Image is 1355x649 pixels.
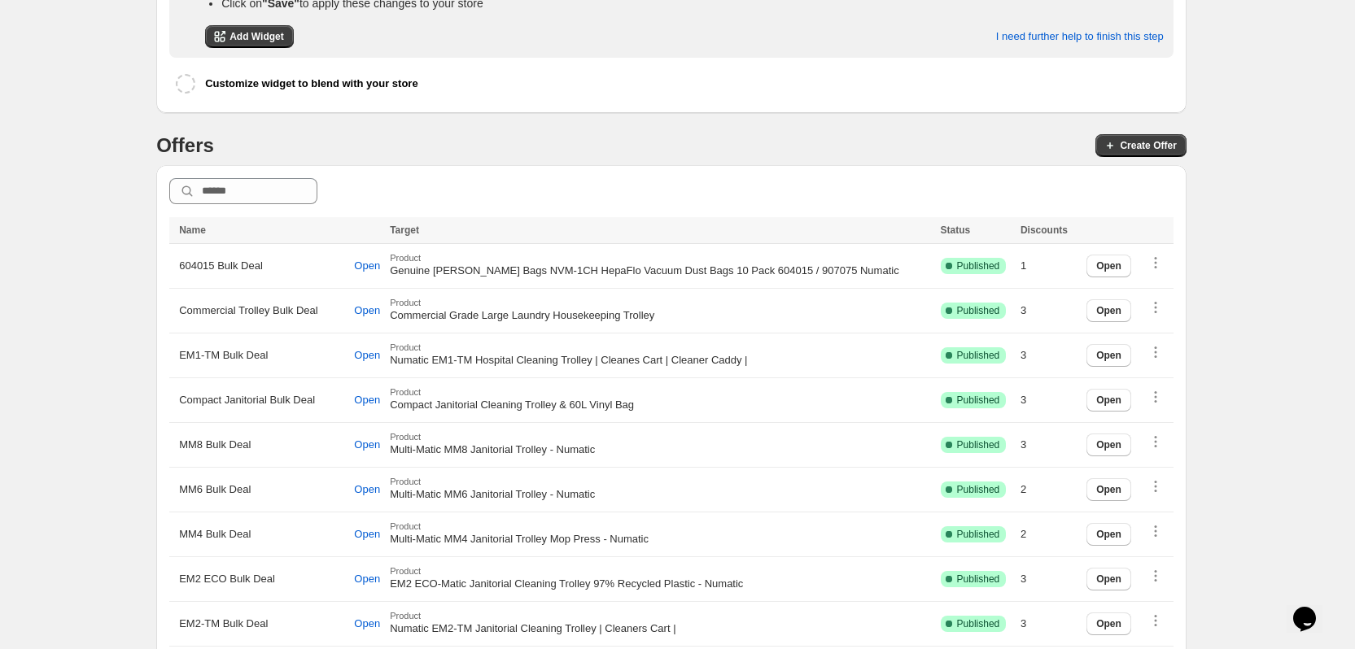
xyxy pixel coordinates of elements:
span: Open [354,349,380,362]
span: EM2 ECO Bulk Deal [179,571,275,587]
span: MM6 Bulk Deal [179,481,251,498]
button: Open [1086,568,1131,590]
button: Open [344,297,390,324]
span: MM8 Bulk Deal [179,437,251,453]
button: Open [344,252,390,280]
span: Product [390,342,930,352]
span: Open [1096,483,1121,496]
span: Open [1096,573,1121,586]
span: Product [390,253,930,263]
span: Open [1096,438,1121,451]
span: Commercial Trolley Bulk Deal [179,303,318,319]
span: Multi-Matic MM4 Janitorial Trolley Mop Press - Numatic [390,533,649,545]
span: Open [354,304,380,317]
button: I need further help to finish this step [986,20,1174,54]
td: 1 [1016,244,1076,289]
span: Published [957,528,1000,541]
span: Genuine [PERSON_NAME] Bags NVM-1CH HepaFlo Vacuum Dust Bags 10 Pack 604015 / 907075 Numatic [390,264,899,277]
span: Open [354,394,380,407]
td: 3 [1016,378,1076,423]
button: Open [1086,478,1131,501]
th: Discounts [1016,217,1076,244]
span: Commercial Grade Large Laundry Housekeeping Trolley [390,309,654,321]
span: Open [354,438,380,451]
th: Name [169,217,385,244]
span: Open [354,573,380,586]
span: Product [390,387,930,397]
span: Compact Janitorial Bulk Deal [179,392,315,408]
span: Open [1096,394,1121,407]
span: Product [390,521,930,531]
span: Compact Janitorial Cleaning Trolley & 60L Vinyl Bag [390,399,634,411]
span: Open [1096,304,1121,317]
td: 3 [1016,423,1076,468]
span: Published [957,349,1000,362]
td: 3 [1016,557,1076,602]
span: Add Widget [229,30,284,43]
span: Create Offer [1120,139,1176,152]
td: 2 [1016,512,1076,557]
span: EM1-TM Bulk Deal [179,347,268,364]
button: Create Offer [1095,134,1186,157]
span: Product [390,611,930,621]
button: Open [344,610,390,638]
iframe: chat widget [1287,584,1339,633]
button: Open [344,386,390,414]
button: Open [344,565,390,593]
span: Open [1096,617,1121,630]
h4: Offers [156,133,214,159]
span: Numatic EM2-TM Janitorial Cleaning Trolley | Cleaners Cart | [390,622,675,634]
span: Open [354,259,380,272]
span: Open [1096,259,1121,272]
button: Open [1086,523,1131,546]
span: Published [957,304,1000,317]
th: Target [385,217,935,244]
th: Status [936,217,1016,244]
a: Add Widget [205,25,294,48]
span: Product [390,432,930,442]
button: Open [1086,389,1131,412]
span: Published [957,438,1000,451]
span: Product [390,477,930,486]
td: 3 [1016,333,1076,378]
span: Published [957,259,1000,272]
button: Open [1086,612,1131,635]
span: Published [957,394,1000,407]
button: Open [344,342,390,369]
span: EM2-TM Bulk Deal [179,616,268,632]
span: Published [957,573,1000,586]
button: Open [1086,255,1131,277]
button: Open [344,476,390,503]
span: Open [354,528,380,541]
span: Open [1096,349,1121,362]
button: Customize widget to blend with your store [205,68,1167,100]
td: 3 [1016,289,1076,333]
span: Numatic EM1-TM Hospital Cleaning Trolley | Cleanes Cart | Cleaner Caddy | [390,354,747,366]
span: EM2 ECO-Matic Janitorial Cleaning Trolley 97% Recycled Plastic - Numatic [390,577,743,590]
button: Open [344,431,390,459]
span: Open [1096,528,1121,541]
span: Published [957,617,1000,630]
span: I need further help to finish this step [996,30,1164,43]
button: Open [1086,344,1131,367]
span: Published [957,483,1000,496]
td: 3 [1016,602,1076,647]
span: Open [354,617,380,630]
span: 604015 Bulk Deal [179,258,263,274]
span: MM4 Bulk Deal [179,526,251,542]
button: Open [344,521,390,548]
span: Open [354,483,380,496]
span: Product [390,566,930,576]
span: Multi-Matic MM6 Janitorial Trolley - Numatic [390,488,595,500]
button: Open [1086,299,1131,322]
h6: Customize widget to blend with your store [205,76,417,92]
span: Multi-Matic MM8 Janitorial Trolley - Numatic [390,443,595,455]
td: 2 [1016,468,1076,512]
button: Open [1086,433,1131,456]
span: Product [390,298,930,307]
